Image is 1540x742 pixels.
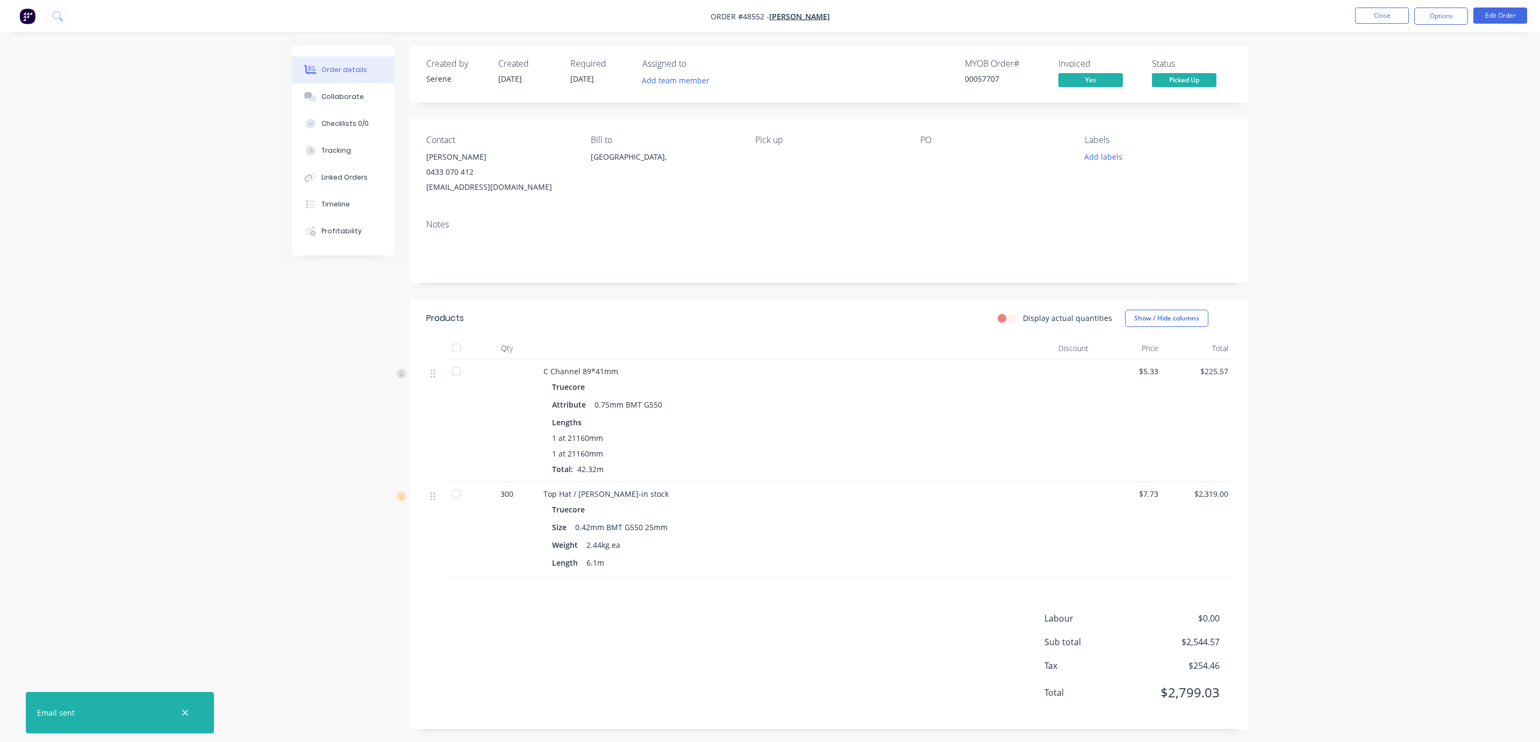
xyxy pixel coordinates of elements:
span: $0.00 [1140,612,1219,625]
span: Lengths [552,417,582,428]
div: Created by [426,59,485,69]
div: Notes [426,219,1233,230]
span: 42.32m [573,464,608,474]
span: $2,319.00 [1167,488,1228,500]
span: Labour [1044,612,1140,625]
button: Add team member [642,73,715,88]
div: Price [1093,338,1163,359]
div: Required [570,59,629,69]
button: Collaborate [292,83,394,110]
div: Total [1163,338,1233,359]
div: Truecore [552,502,589,517]
div: Order details [321,65,367,75]
span: 300 [500,488,513,500]
button: Linked Orders [292,164,394,191]
button: Tracking [292,137,394,164]
div: 2.44kg.ea [582,537,625,553]
div: [GEOGRAPHIC_DATA], [591,149,738,184]
button: Picked Up [1152,73,1216,89]
div: Bill to [591,135,738,145]
span: [DATE] [498,74,522,84]
img: Factory [19,8,35,24]
div: Pick up [755,135,902,145]
span: C Channel 89*41mm [543,366,618,376]
button: Options [1414,8,1468,25]
div: Profitability [321,226,362,236]
button: Close [1355,8,1409,24]
div: Invoiced [1058,59,1139,69]
span: $254.46 [1140,659,1219,672]
span: Tax [1044,659,1140,672]
div: [GEOGRAPHIC_DATA], [591,149,738,165]
div: Contact [426,135,574,145]
div: [PERSON_NAME] [426,149,574,165]
span: 1 at 21160mm [552,432,603,444]
div: 0.42mm BMT G550 25mm [571,519,672,535]
button: Show / Hide columns [1125,310,1208,327]
div: Email sent [37,707,75,718]
div: Weight [552,537,582,553]
button: Order details [292,56,394,83]
div: 0433 070 412 [426,165,574,180]
span: $5.33 [1097,366,1158,377]
div: Tracking [321,146,351,155]
div: Status [1152,59,1233,69]
button: Checklists 0/0 [292,110,394,137]
div: Timeline [321,199,350,209]
button: Add labels [1079,149,1128,164]
div: [EMAIL_ADDRESS][DOMAIN_NAME] [426,180,574,195]
div: 6.1m [582,555,608,570]
span: $7.73 [1097,488,1158,500]
div: Labels [1085,135,1232,145]
div: Size [552,519,571,535]
div: Products [426,312,464,325]
span: 1 at 21160mm [552,448,603,459]
span: [DATE] [570,74,594,84]
span: $2,544.57 [1140,636,1219,648]
div: Truecore [552,379,589,395]
span: Yes [1058,73,1123,87]
span: Total [1044,686,1140,699]
div: Checklists 0/0 [321,119,369,129]
div: [PERSON_NAME]0433 070 412[EMAIL_ADDRESS][DOMAIN_NAME] [426,149,574,195]
div: Serene [426,73,485,84]
div: 00057707 [965,73,1045,84]
label: Display actual quantities [1023,312,1112,324]
button: Timeline [292,191,394,218]
div: Discount [1023,338,1093,359]
button: Edit Order [1473,8,1527,24]
span: $2,799.03 [1140,683,1219,702]
span: Picked Up [1152,73,1216,87]
div: Length [552,555,582,570]
div: MYOB Order # [965,59,1045,69]
div: Attribute [552,397,590,412]
button: Add team member [636,73,715,88]
span: Total: [552,464,573,474]
span: Order #48552 - [711,11,769,22]
div: 0.75mm BMT G550 [590,397,667,412]
div: Created [498,59,557,69]
button: Profitability [292,218,394,245]
span: $225.57 [1167,366,1228,377]
div: Linked Orders [321,173,368,182]
a: [PERSON_NAME] [769,11,830,22]
div: PO [920,135,1068,145]
div: Collaborate [321,92,364,102]
div: Qty [475,338,539,359]
span: Sub total [1044,636,1140,648]
span: Top Hat / [PERSON_NAME]-in stock [543,489,669,499]
div: Assigned to [642,59,750,69]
